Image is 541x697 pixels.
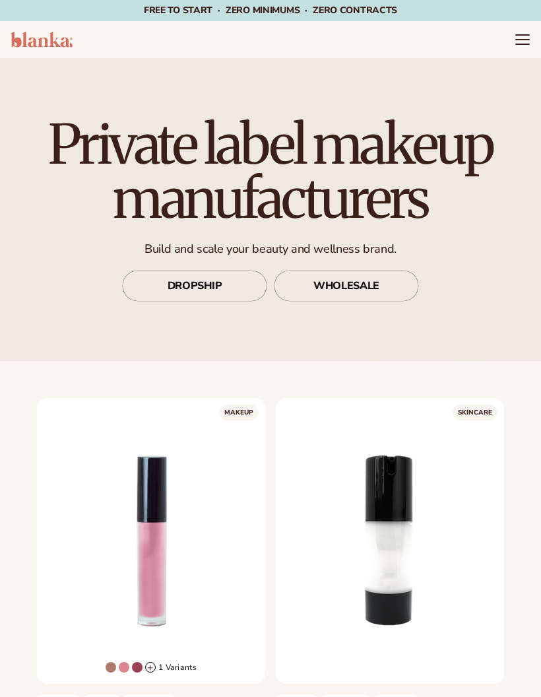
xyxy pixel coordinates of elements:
a: DROPSHIP [122,270,267,302]
p: Build and scale your beauty and wellness brand. [33,242,508,257]
h1: Private label makeup manufacturers [33,117,508,226]
summary: Menu [515,32,530,48]
span: Free to start · ZERO minimums · ZERO contracts [144,4,397,17]
a: WHOLESALE [274,270,419,302]
img: logo [11,32,73,48]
